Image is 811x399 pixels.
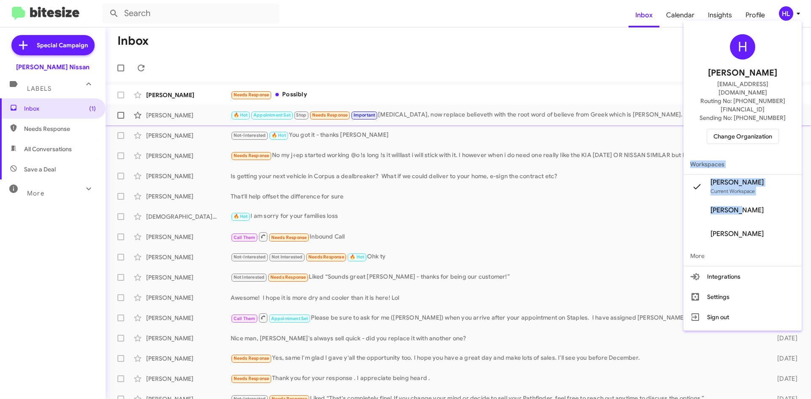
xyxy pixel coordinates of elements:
[683,246,802,266] span: More
[683,287,802,307] button: Settings
[683,307,802,327] button: Sign out
[683,266,802,287] button: Integrations
[710,230,764,238] span: [PERSON_NAME]
[694,97,792,114] span: Routing No: [PHONE_NUMBER][FINANCIAL_ID]
[694,80,792,97] span: [EMAIL_ADDRESS][DOMAIN_NAME]
[710,178,764,187] span: [PERSON_NAME]
[708,66,777,80] span: [PERSON_NAME]
[699,114,786,122] span: Sending No: [PHONE_NUMBER]
[710,188,755,194] span: Current Workspace
[713,129,772,144] span: Change Organization
[730,34,755,60] div: H
[707,129,779,144] button: Change Organization
[683,154,802,174] span: Workspaces
[710,206,764,214] span: [PERSON_NAME]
